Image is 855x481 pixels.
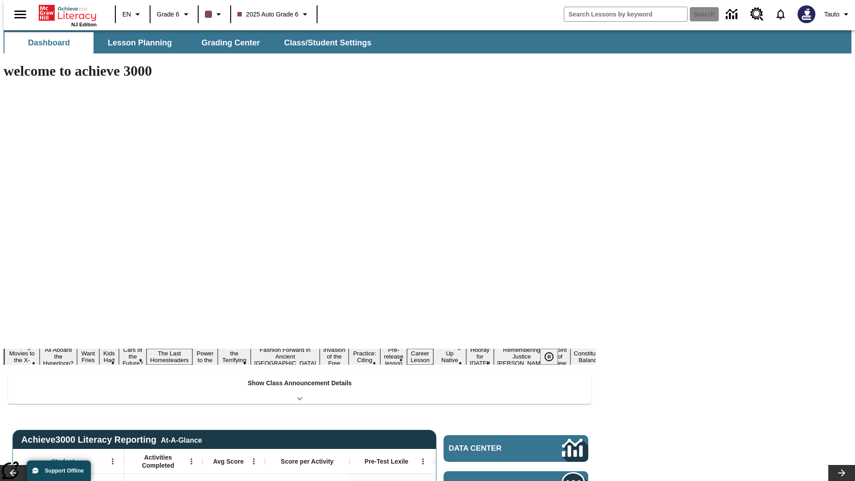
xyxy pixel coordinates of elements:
input: search field [564,7,687,21]
img: Avatar [798,5,815,23]
a: Data Center [721,2,745,27]
button: Profile/Settings [821,6,855,22]
a: Data Center [444,435,588,462]
button: Slide 11 Mixed Practice: Citing Evidence [349,342,380,371]
div: SubNavbar [4,30,851,53]
div: Home [39,3,97,27]
span: Tauto [824,10,839,19]
button: Class color is dark brown. Change class color [201,6,228,22]
button: Slide 15 Hooray for Constitution Day! [466,345,494,368]
span: Pre-Test Lexile [365,457,409,465]
button: Slide 4 Dirty Jobs Kids Had To Do [99,335,119,378]
button: Open Menu [416,455,430,468]
button: Class/Student Settings [277,32,379,53]
button: Dashboard [4,32,94,53]
span: NJ Edition [71,22,97,27]
button: Grading Center [186,32,275,53]
button: Open Menu [247,455,261,468]
span: Avg Score [213,457,244,465]
button: Slide 10 The Invasion of the Free CD [320,338,349,375]
span: Data Center [449,444,532,453]
button: Select a new avatar [792,3,821,26]
h1: welcome to achieve 3000 [4,63,596,79]
button: Support Offline [27,461,91,481]
button: Pause [540,349,558,365]
div: At-A-Glance [161,435,202,444]
span: EN [122,10,131,19]
span: Grade 6 [157,10,179,19]
a: Home [39,4,97,22]
span: Score per Activity [281,457,334,465]
div: Show Class Announcement Details [8,373,591,404]
button: Grade: Grade 6, Select a grade [153,6,195,22]
button: Lesson Planning [95,32,184,53]
a: Resource Center, Will open in new tab [745,2,769,26]
button: Slide 3 Do You Want Fries With That? [77,335,99,378]
button: Slide 16 Remembering Justice O'Connor [494,345,550,368]
button: Slide 9 Fashion Forward in Ancient Rome [251,345,320,368]
button: Slide 12 Pre-release lesson [380,345,407,368]
button: Slide 1 Taking Movies to the X-Dimension [4,342,40,371]
div: SubNavbar [4,32,379,53]
button: Open side menu [7,1,33,28]
button: Slide 18 The Constitution's Balancing Act [570,342,613,371]
span: Activities Completed [129,453,187,469]
button: Class: 2025 Auto Grade 6, Select your class [234,6,314,22]
button: Language: EN, Select a language [118,6,147,22]
button: Lesson carousel, Next [828,465,855,481]
button: Slide 14 Cooking Up Native Traditions [433,342,466,371]
span: 2025 Auto Grade 6 [237,10,299,19]
button: Slide 5 Cars of the Future? [119,345,147,368]
button: Open Menu [106,455,119,468]
a: Notifications [769,3,792,26]
button: Slide 13 Career Lesson [407,349,433,365]
div: Pause [540,349,567,365]
button: Slide 7 Solar Power to the People [192,342,218,371]
button: Slide 6 The Last Homesteaders [147,349,192,365]
button: Slide 8 Attack of the Terrifying Tomatoes [218,342,251,371]
span: Student [51,457,74,465]
span: Achieve3000 Literacy Reporting [21,435,202,445]
p: Show Class Announcement Details [248,379,352,388]
span: Support Offline [45,468,84,474]
button: Open Menu [185,455,198,468]
button: Slide 2 All Aboard the Hyperloop? [40,345,77,368]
